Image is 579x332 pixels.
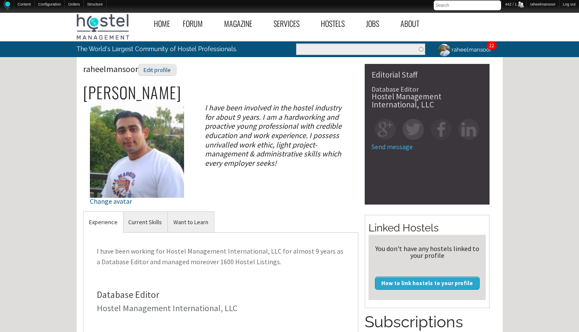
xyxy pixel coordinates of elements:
[437,43,452,58] img: raheelmansoor's picture
[77,14,129,40] img: Hostel Management Home
[3,0,10,10] img: Home
[372,86,483,92] div: Database Editor
[375,277,480,289] a: How to link hostels to your profile
[168,212,214,233] a: Want to Learn
[83,64,176,74] span: raheelmansoor
[369,221,486,235] h2: Linked Hostels
[97,290,345,299] div: Database Editor
[372,245,482,259] div: You don't have any hostels linked to your profile
[77,41,254,57] p: The World's Largest Community of Hostel Professionals.
[198,103,358,167] div: I have been involved in the hostel industry for about 9 years. I am a hardworking and proactive y...
[218,14,267,33] a: Magazine
[90,103,184,197] img: raheelmansoor's picture
[147,14,176,33] a: Home
[360,14,394,33] a: Jobs
[375,119,396,140] img: gp-square.png
[372,142,413,151] a: Send message
[372,71,483,79] div: Editorial Staff
[267,14,314,33] a: Services
[431,119,452,140] img: fb-square.png
[176,14,218,33] a: Forum
[394,14,434,33] a: About
[138,64,176,76] div: Edit profile
[123,212,167,233] a: Current Skills
[432,41,497,58] a: raheelmansoor
[90,145,184,205] a: Change avatar
[296,43,425,55] input: Enter the terms you wish to search for.
[90,198,184,205] div: Change avatar
[138,64,176,74] a: Edit profile
[403,119,423,140] img: tw-square.png
[434,0,501,10] input: Search
[84,212,123,233] a: Experience
[489,42,494,49] a: 22
[97,303,237,313] a: Hostel Management International, LLC
[458,119,479,140] img: in-square.png
[90,239,352,274] p: I have been working for Hostel Management International, LLC for almost 9 years as a Database Edi...
[314,14,360,33] a: Hostels
[372,92,483,109] div: Hostel Management International, LLC
[83,84,359,101] h2: [PERSON_NAME]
